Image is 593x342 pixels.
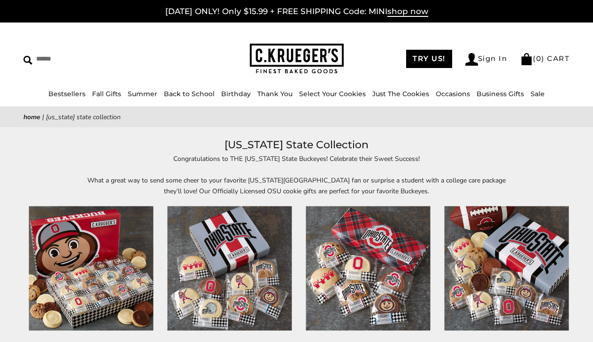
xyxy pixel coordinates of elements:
img: C.KRUEGER'S [250,44,344,74]
img: OSU Striped Cookies Gift Box - Assorted Cookies [168,206,292,330]
span: [US_STATE] State Collection [46,113,121,122]
span: | [42,113,44,122]
h1: [US_STATE] State Collection [38,137,555,153]
a: Bestsellers [48,90,85,98]
a: Fall Gifts [92,90,121,98]
a: Sale [531,90,545,98]
a: Sign In [465,53,508,66]
a: TRY US! [406,50,452,68]
a: Back to School [164,90,215,98]
a: Select Your Cookies [299,90,366,98]
p: Congratulations to THE [US_STATE] State Buckeyes! Celebrate their Sweet Success! [81,153,513,164]
a: Summer [128,90,157,98]
a: [DATE] ONLY! Only $15.99 + FREE SHIPPING Code: MINIshop now [165,7,428,17]
a: Just The Cookies [372,90,429,98]
a: Business Gifts [477,90,524,98]
img: Search [23,56,32,65]
a: Thank You [257,90,293,98]
nav: breadcrumbs [23,112,570,122]
span: 0 [536,54,542,63]
a: Occasions [436,90,470,98]
img: Bag [520,53,533,65]
img: Account [465,53,478,66]
p: What a great way to send some cheer to your favorite [US_STATE][GEOGRAPHIC_DATA] fan or surprise ... [81,175,513,197]
a: Home [23,113,40,122]
a: (0) CART [520,54,570,63]
img: OSU Scarlet & Grey Half Dozen Sampler - Assorted Cookies [306,206,430,330]
img: OSU Striped Cookie Gift Box - Assorted Cookies [444,206,569,330]
a: Birthday [221,90,251,98]
span: shop now [387,7,428,17]
input: Search [23,52,148,66]
img: OSU Brutus Buckeye Cookie Gift Boxes - Assorted Cookies [29,206,154,330]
